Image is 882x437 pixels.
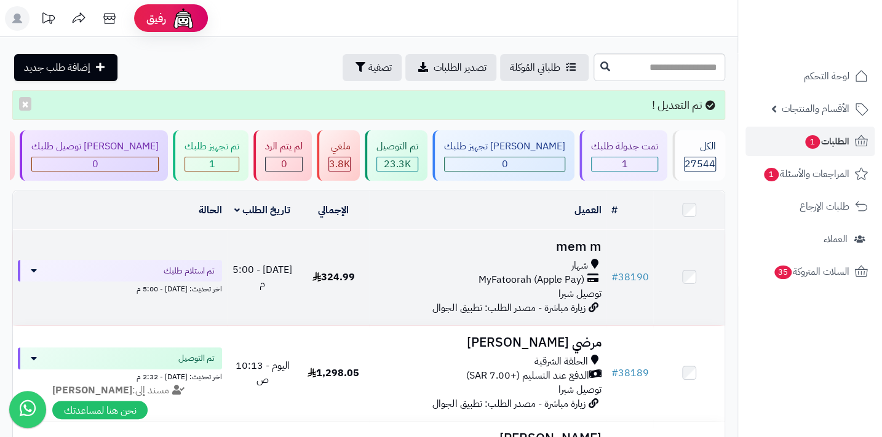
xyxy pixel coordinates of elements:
[185,157,239,171] div: 1
[800,198,849,215] span: طلبات الإرجاع
[745,224,875,254] a: العملاء
[232,262,292,291] span: [DATE] - 5:00 م
[329,157,350,171] div: 3827
[318,203,349,218] a: الإجمالي
[502,157,508,171] span: 0
[773,263,849,280] span: السلات المتروكة
[432,301,585,315] span: زيارة مباشرة - مصدر الطلب: تطبيق الجوال
[774,266,792,279] span: 35
[444,140,565,154] div: [PERSON_NAME] تجهيز طلبك
[574,203,601,218] a: العميل
[611,203,617,218] a: #
[685,157,715,171] span: 27544
[17,130,170,181] a: [PERSON_NAME] توصيل طلبك 0
[577,130,670,181] a: تمت جدولة طلبك 1
[745,257,875,286] a: السلات المتروكة35
[368,60,392,75] span: تصفية
[377,157,418,171] div: 23343
[384,157,411,171] span: 23.3K
[234,203,290,218] a: تاريخ الطلب
[18,369,222,382] div: اخر تحديث: [DATE] - 2:32 م
[592,157,658,171] div: 1
[314,130,362,181] a: ملغي 3.8K
[445,157,565,171] div: 0
[171,6,196,31] img: ai-face.png
[376,140,418,154] div: تم التوصيل
[266,157,302,171] div: 0
[432,396,585,411] span: زيارة مباشرة - مصدر الطلب: تطبيق الجوال
[92,157,98,171] span: 0
[805,135,820,149] span: 1
[164,265,215,277] span: تم استلام طلبك
[500,54,589,81] a: طلباتي المُوكلة
[12,90,725,120] div: تم التعديل !
[622,157,628,171] span: 1
[804,133,849,150] span: الطلبات
[745,192,875,221] a: طلبات الإرجاع
[611,366,648,380] a: #38189
[32,157,158,171] div: 0
[18,281,222,294] div: اخر تحديث: [DATE] - 5:00 م
[745,61,875,91] a: لوحة التحكم
[328,140,351,154] div: ملغي
[209,157,215,171] span: 1
[430,130,577,181] a: [PERSON_NAME] تجهيز طلبك 0
[52,383,132,398] strong: [PERSON_NAME]
[14,54,117,81] a: إضافة طلب جديد
[571,259,587,273] span: شهار
[558,286,601,301] span: توصيل شبرا
[312,270,355,285] span: 324.99
[745,127,875,156] a: الطلبات1
[478,273,584,287] span: MyFatoorah (Apple Pay)
[763,165,849,183] span: المراجعات والأسئلة
[824,230,848,248] span: العملاء
[434,60,487,75] span: تصدير الطلبات
[146,11,166,26] span: رفيق
[170,130,251,181] a: تم تجهيز طلبك 1
[281,157,287,171] span: 0
[236,358,290,387] span: اليوم - 10:13 ص
[611,270,618,285] span: #
[329,157,350,171] span: 3.8K
[670,130,728,181] a: الكل27544
[374,336,601,350] h3: مرضي [PERSON_NAME]
[343,54,402,81] button: تصفية
[764,168,779,181] span: 1
[185,140,239,154] div: تم تجهيز طلبك
[9,384,231,398] div: مسند إلى:
[24,60,90,75] span: إضافة طلب جديد
[611,366,618,380] span: #
[405,54,496,81] a: تصدير الطلبات
[31,140,159,154] div: [PERSON_NAME] توصيل طلبك
[466,369,589,383] span: الدفع عند التسليم (+7.00 SAR)
[510,60,560,75] span: طلباتي المُوكلة
[745,159,875,189] a: المراجعات والأسئلة1
[178,352,215,364] span: تم التوصيل
[611,270,648,285] a: #38190
[265,140,303,154] div: لم يتم الرد
[308,366,359,380] span: 1,298.05
[591,140,658,154] div: تمت جدولة طلبك
[33,6,63,34] a: تحديثات المنصة
[534,355,587,369] span: الحلقة الشرقية
[362,130,430,181] a: تم التوصيل 23.3K
[798,33,870,58] img: logo-2.png
[558,382,601,397] span: توصيل شبرا
[251,130,314,181] a: لم يتم الرد 0
[684,140,716,154] div: الكل
[804,68,849,85] span: لوحة التحكم
[199,203,222,218] a: الحالة
[374,240,601,254] h3: mem m
[782,100,849,117] span: الأقسام والمنتجات
[19,97,31,111] button: ×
